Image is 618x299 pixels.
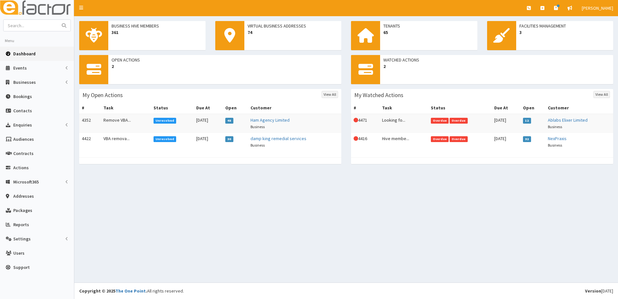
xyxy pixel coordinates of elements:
[379,133,428,151] td: Hive membe...
[523,136,531,142] span: 32
[322,91,338,98] a: View All
[492,133,520,151] td: [DATE]
[79,114,101,133] td: 4352
[450,136,468,142] span: Overdue
[383,23,474,29] span: Tenants
[351,133,379,151] td: 4416
[250,117,290,123] a: Ham Agency Limited
[112,29,202,36] span: 361
[79,102,101,114] th: #
[428,102,492,114] th: Status
[383,63,610,70] span: 2
[585,288,613,294] div: [DATE]
[194,114,223,133] td: [DATE]
[115,288,146,294] a: The One Point
[225,136,233,142] span: 30
[248,102,341,114] th: Customer
[13,65,27,71] span: Events
[248,23,338,29] span: Virtual Business Addresses
[13,136,34,142] span: Audiences
[4,20,58,31] input: Search...
[250,143,265,148] small: Business
[13,94,32,99] span: Bookings
[112,57,338,63] span: Open Actions
[250,136,306,141] a: damp king remedial services
[431,136,449,142] span: Overdue
[248,29,338,36] span: 74
[520,102,545,114] th: Open
[13,222,29,227] span: Reports
[154,136,176,142] span: Unresolved
[82,92,123,98] h3: My Open Actions
[112,23,202,29] span: Business Hive Members
[13,179,39,185] span: Microsoft365
[13,250,25,256] span: Users
[379,102,428,114] th: Task
[519,29,610,36] span: 3
[582,5,613,11] span: [PERSON_NAME]
[548,124,562,129] small: Business
[250,124,265,129] small: Business
[194,133,223,151] td: [DATE]
[101,114,151,133] td: Remove VBA...
[13,264,30,270] span: Support
[79,288,147,294] strong: Copyright © 2025 .
[492,102,520,114] th: Due At
[354,92,403,98] h3: My Watched Actions
[354,118,358,122] i: This Action is overdue!
[79,133,101,151] td: 4422
[13,150,34,156] span: Contracts
[13,51,36,57] span: Dashboard
[13,165,29,171] span: Actions
[13,236,31,242] span: Settings
[101,133,151,151] td: VBA remova...
[112,63,338,70] span: 2
[593,91,610,98] a: View All
[548,143,562,148] small: Business
[450,118,468,124] span: Overdue
[545,102,613,114] th: Customer
[13,207,32,213] span: Packages
[13,193,34,199] span: Addresses
[194,102,223,114] th: Due At
[383,29,474,36] span: 65
[379,114,428,133] td: Looking fo...
[351,102,379,114] th: #
[548,136,567,141] a: NexPraxis
[519,23,610,29] span: Facilities Management
[383,57,610,63] span: Watched Actions
[585,288,601,294] b: Version
[13,122,32,128] span: Enquiries
[154,118,176,124] span: Unresolved
[225,118,233,124] span: 48
[492,114,520,133] td: [DATE]
[223,102,248,114] th: Open
[548,117,588,123] a: Ablabs Elixer Limited
[354,136,358,141] i: This Action is overdue!
[351,114,379,133] td: 4471
[431,118,449,124] span: Overdue
[101,102,151,114] th: Task
[151,102,194,114] th: Status
[13,108,32,114] span: Contacts
[13,79,36,85] span: Businesses
[523,118,531,124] span: 12
[74,282,618,299] footer: All rights reserved.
